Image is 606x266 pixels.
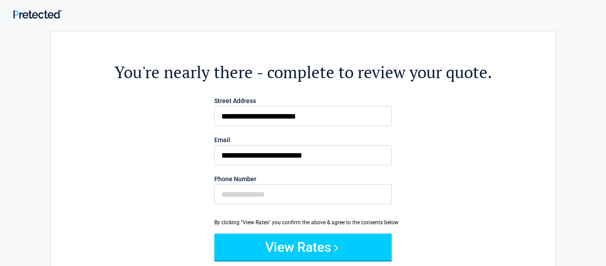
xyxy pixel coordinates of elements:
img: Main Logo [13,10,62,19]
h2: You're nearly there - complete to review your quote. [99,61,507,83]
button: View Rates [214,234,392,260]
div: By clicking "View Rates" you confirm the above & agree to the consents below [214,218,392,226]
label: Email [214,137,392,143]
label: Street Address [214,98,392,104]
label: Phone Number [214,176,392,182]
